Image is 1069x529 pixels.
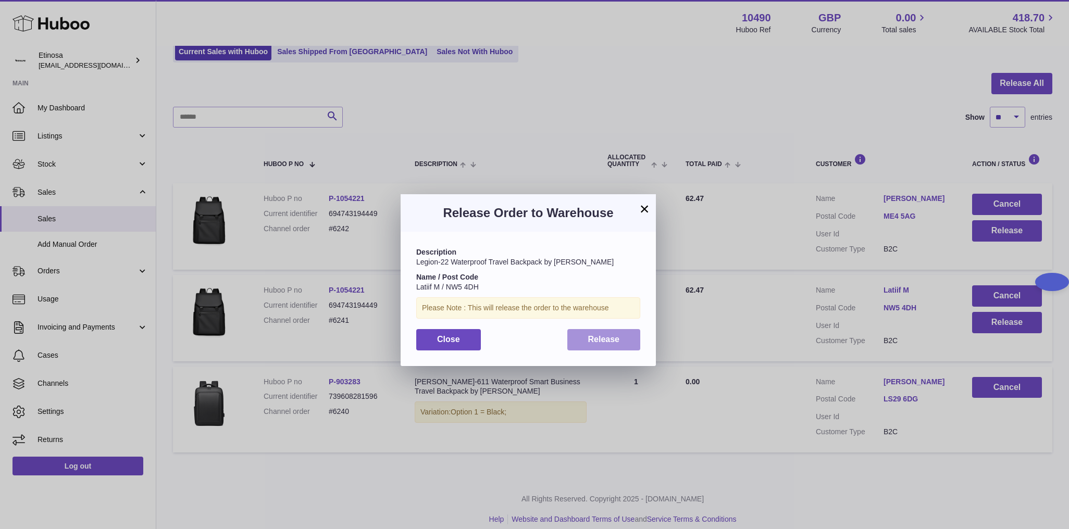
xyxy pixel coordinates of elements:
div: Please Note : This will release the order to the warehouse [416,297,640,319]
button: × [638,203,651,215]
button: Close [416,329,481,350]
span: Release [588,335,620,344]
strong: Name / Post Code [416,273,478,281]
span: Close [437,335,460,344]
h3: Release Order to Warehouse [416,205,640,221]
strong: Description [416,248,456,256]
span: Latiif M / NW5 4DH [416,283,479,291]
button: Release [567,329,641,350]
span: Legion-22 Waterproof Travel Backpack by [PERSON_NAME] [416,258,614,266]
